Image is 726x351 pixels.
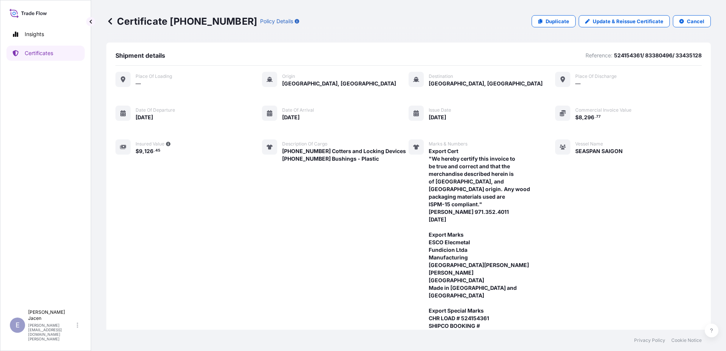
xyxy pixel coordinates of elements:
[139,149,142,154] span: 9
[142,149,144,154] span: ,
[575,115,579,120] span: $
[532,15,576,27] a: Duplicate
[579,15,670,27] a: Update & Reissue Certificate
[136,114,153,121] span: [DATE]
[614,52,702,59] p: 524154361/ 83380496/ 33435128
[136,80,141,87] span: —
[282,80,396,87] span: [GEOGRAPHIC_DATA], [GEOGRAPHIC_DATA]
[115,52,165,59] span: Shipment details
[671,337,702,343] a: Cookie Notice
[429,114,446,121] span: [DATE]
[575,80,581,87] span: —
[282,114,300,121] span: [DATE]
[687,17,704,25] p: Cancel
[546,17,569,25] p: Duplicate
[6,46,85,61] a: Certificates
[155,149,160,152] span: 45
[582,115,584,120] span: ,
[673,15,711,27] button: Cancel
[136,141,164,147] span: Insured Value
[575,141,603,147] span: Vessel Name
[634,337,665,343] a: Privacy Policy
[429,73,453,79] span: Destination
[106,15,257,27] p: Certificate [PHONE_NUMBER]
[429,141,467,147] span: Marks & Numbers
[575,107,631,113] span: Commercial Invoice Value
[584,115,594,120] span: 296
[575,73,617,79] span: Place of discharge
[579,115,582,120] span: 8
[282,73,295,79] span: Origin
[28,323,75,341] p: [PERSON_NAME][EMAIL_ADDRESS][DOMAIN_NAME][PERSON_NAME]
[136,73,172,79] span: Place of Loading
[282,107,314,113] span: Date of arrival
[595,115,596,118] span: .
[28,309,75,321] p: [PERSON_NAME] Jacen
[25,49,53,57] p: Certificates
[16,321,20,329] span: E
[154,149,155,152] span: .
[429,107,451,113] span: Issue Date
[586,52,612,59] p: Reference:
[282,141,327,147] span: Description of cargo
[136,107,175,113] span: Date of departure
[25,30,44,38] p: Insights
[429,80,543,87] span: [GEOGRAPHIC_DATA], [GEOGRAPHIC_DATA]
[282,147,406,163] span: [PHONE_NUMBER] Cotters and Locking Devices [PHONE_NUMBER] Bushings - Plastic
[593,17,663,25] p: Update & Reissue Certificate
[6,27,85,42] a: Insights
[575,147,623,155] span: SEASPAN SAIGON
[144,149,153,154] span: 126
[260,17,293,25] p: Policy Details
[136,149,139,154] span: $
[596,115,601,118] span: 77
